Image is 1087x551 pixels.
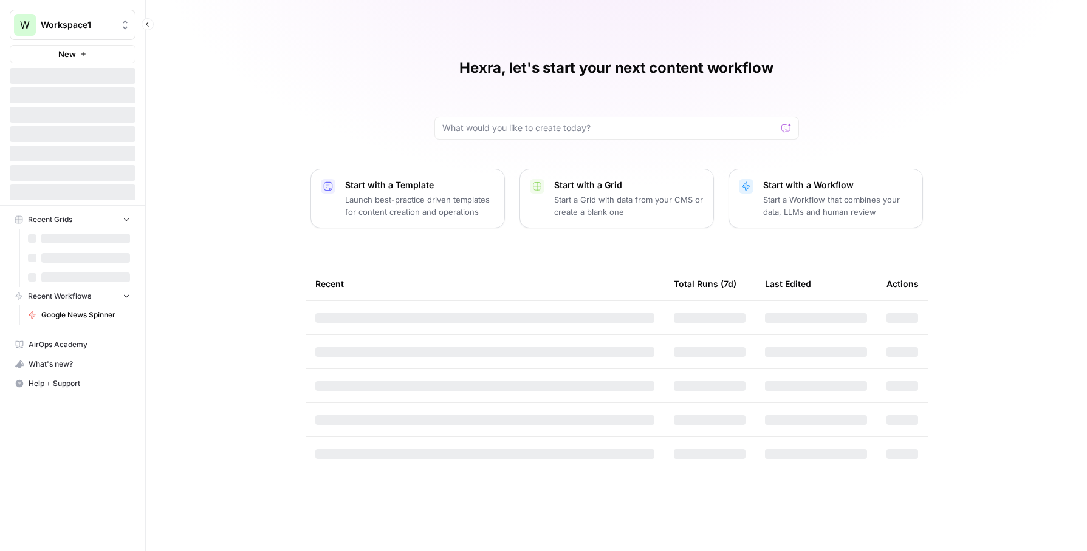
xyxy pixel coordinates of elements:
[345,194,495,218] p: Launch best-practice driven templates for content creation and operations
[10,211,135,229] button: Recent Grids
[10,374,135,393] button: Help + Support
[315,267,654,300] div: Recent
[10,354,135,374] button: What's new?
[28,291,91,302] span: Recent Workflows
[29,378,130,389] span: Help + Support
[10,335,135,354] a: AirOps Academy
[519,169,714,228] button: Start with a GridStart a Grid with data from your CMS or create a blank one
[674,267,736,300] div: Total Runs (7d)
[10,287,135,305] button: Recent Workflows
[765,267,811,300] div: Last Edited
[345,179,495,191] p: Start with a Template
[763,179,913,191] p: Start with a Workflow
[886,267,919,300] div: Actions
[310,169,505,228] button: Start with a TemplateLaunch best-practice driven templates for content creation and operations
[58,48,76,60] span: New
[459,58,773,78] h1: Hexra, let's start your next content workflow
[729,169,923,228] button: Start with a WorkflowStart a Workflow that combines your data, LLMs and human review
[41,309,130,320] span: Google News Spinner
[22,305,135,325] a: Google News Spinner
[442,122,777,134] input: What would you like to create today?
[20,18,30,32] span: W
[10,10,135,40] button: Workspace: Workspace1
[29,339,130,350] span: AirOps Academy
[41,19,114,31] span: Workspace1
[10,45,135,63] button: New
[554,194,704,218] p: Start a Grid with data from your CMS or create a blank one
[554,179,704,191] p: Start with a Grid
[28,214,72,225] span: Recent Grids
[763,194,913,218] p: Start a Workflow that combines your data, LLMs and human review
